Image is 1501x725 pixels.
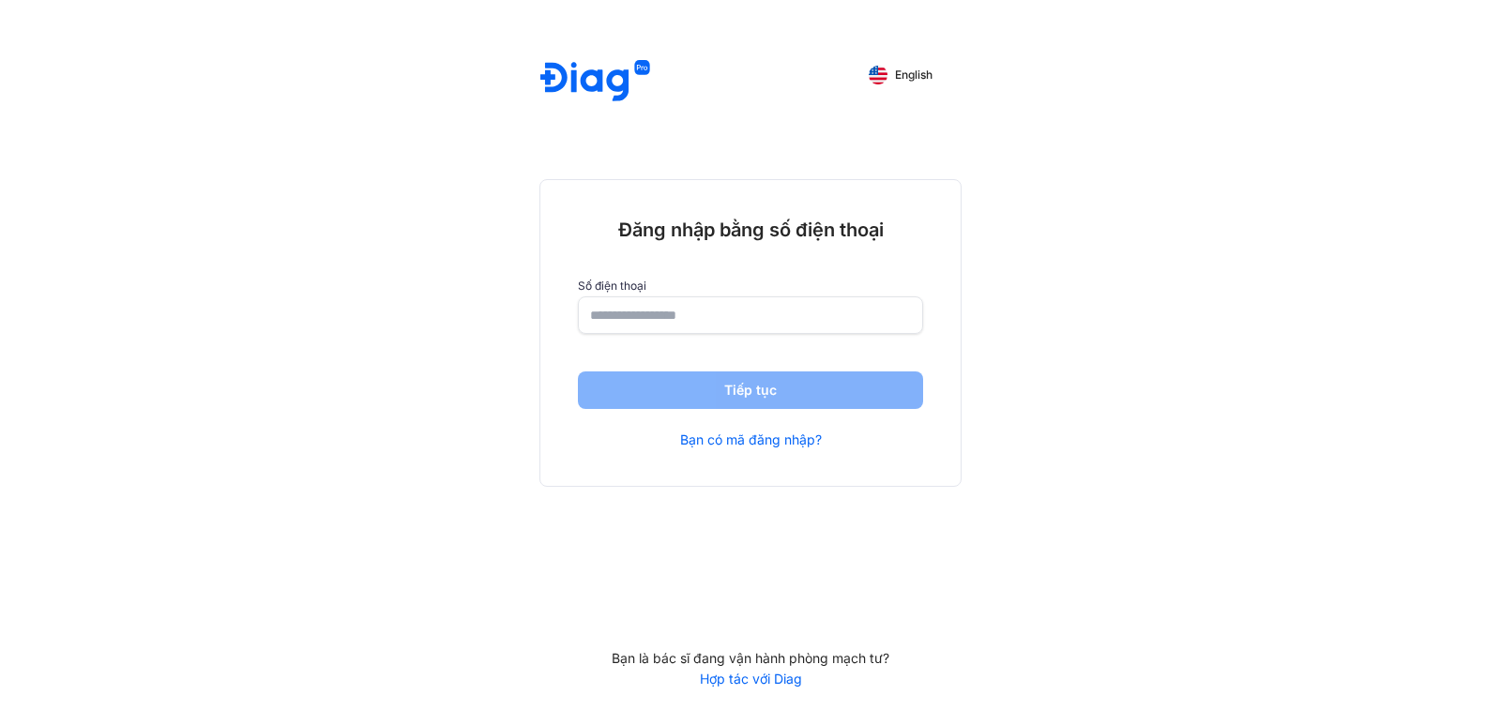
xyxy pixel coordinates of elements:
div: Đăng nhập bằng số điện thoại [578,218,923,242]
label: Số điện thoại [578,279,923,293]
button: English [856,60,946,90]
span: English [895,68,932,82]
img: English [869,66,887,84]
a: Hợp tác với Diag [539,671,962,687]
img: logo [540,60,650,104]
button: Tiếp tục [578,371,923,409]
a: Bạn có mã đăng nhập? [680,431,822,448]
div: Bạn là bác sĩ đang vận hành phòng mạch tư? [539,650,962,667]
